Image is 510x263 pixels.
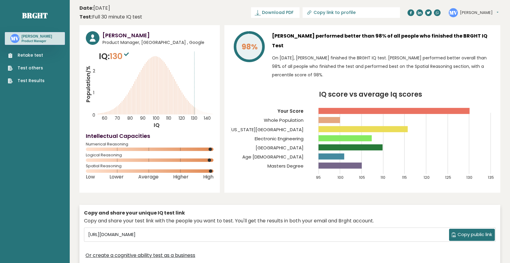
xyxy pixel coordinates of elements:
p: On [DATE], [PERSON_NAME] finished the BRGHT IQ test. [PERSON_NAME] performed better overall than ... [272,54,494,79]
tspan: 140 [204,115,211,122]
span: Logical Reasoning [86,154,213,156]
span: Numerical Reasoning [86,143,213,145]
p: IQ: [99,50,130,62]
tspan: 130 [466,175,472,180]
tspan: 0 [92,112,95,118]
span: Download PDF [262,9,294,16]
tspan: 60 [102,115,107,122]
tspan: 98% [242,42,258,52]
tspan: Your Score [277,108,303,114]
p: Product Manager [22,39,52,43]
span: Average [138,176,159,178]
span: High [203,176,213,178]
text: MV [11,35,19,42]
span: 130 [110,51,130,62]
div: Copy and share your unique IQ test link [84,209,496,217]
tspan: 100 [153,115,160,122]
tspan: 95 [316,175,321,180]
h3: [PERSON_NAME] [22,34,52,39]
tspan: 125 [445,175,451,180]
tspan: 130 [191,115,197,122]
button: Copy public link [449,229,495,241]
a: Download PDF [251,7,300,18]
div: Copy and share your test link with the people you want to test. You'll get the results in both yo... [84,217,496,225]
span: Copy public link [458,231,492,238]
tspan: 120 [179,115,185,122]
tspan: IQ [154,122,160,129]
tspan: Electronic Engineering [254,135,303,142]
a: Test Results [8,78,45,84]
tspan: 70 [115,115,120,122]
time: [DATE] [79,5,110,12]
tspan: Age [DEMOGRAPHIC_DATA] [242,154,303,160]
a: Test others [8,65,45,71]
h4: Intellectual Capacities [86,132,213,140]
tspan: [US_STATE][GEOGRAPHIC_DATA] [229,126,303,133]
tspan: 80 [128,115,133,122]
button: [PERSON_NAME] [460,10,498,16]
div: Full 30 minute IQ test [79,13,142,21]
tspan: 135 [488,175,494,180]
tspan: 1 [93,90,94,96]
tspan: 90 [140,115,146,122]
b: Date: [79,5,93,12]
tspan: Population/% [85,66,92,102]
a: Brght [22,11,48,20]
h3: [PERSON_NAME] [102,31,213,39]
span: Lower [109,176,124,178]
span: Spatial Reasoning [86,165,213,167]
tspan: 105 [359,175,365,180]
tspan: 115 [402,175,407,180]
tspan: 110 [381,175,385,180]
tspan: [GEOGRAPHIC_DATA] [255,145,303,151]
tspan: 120 [423,175,429,180]
tspan: 110 [166,115,171,122]
span: Product Manager, [GEOGRAPHIC_DATA] , Google [102,39,213,46]
span: Higher [173,176,189,178]
b: Test: [79,13,92,20]
a: Retake test [8,52,45,58]
span: Low [86,176,95,178]
a: Or create a cognitive ability test as a business [86,252,195,259]
tspan: 100 [337,175,344,180]
tspan: Whole Population [263,117,303,123]
tspan: 2 [93,68,95,74]
text: MV [449,9,457,16]
h3: [PERSON_NAME] performed better than 98% of all people who finished the BRGHT IQ Test [272,31,494,51]
tspan: IQ score vs average Iq scores [319,89,422,99]
tspan: Masters Degree [267,163,303,169]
